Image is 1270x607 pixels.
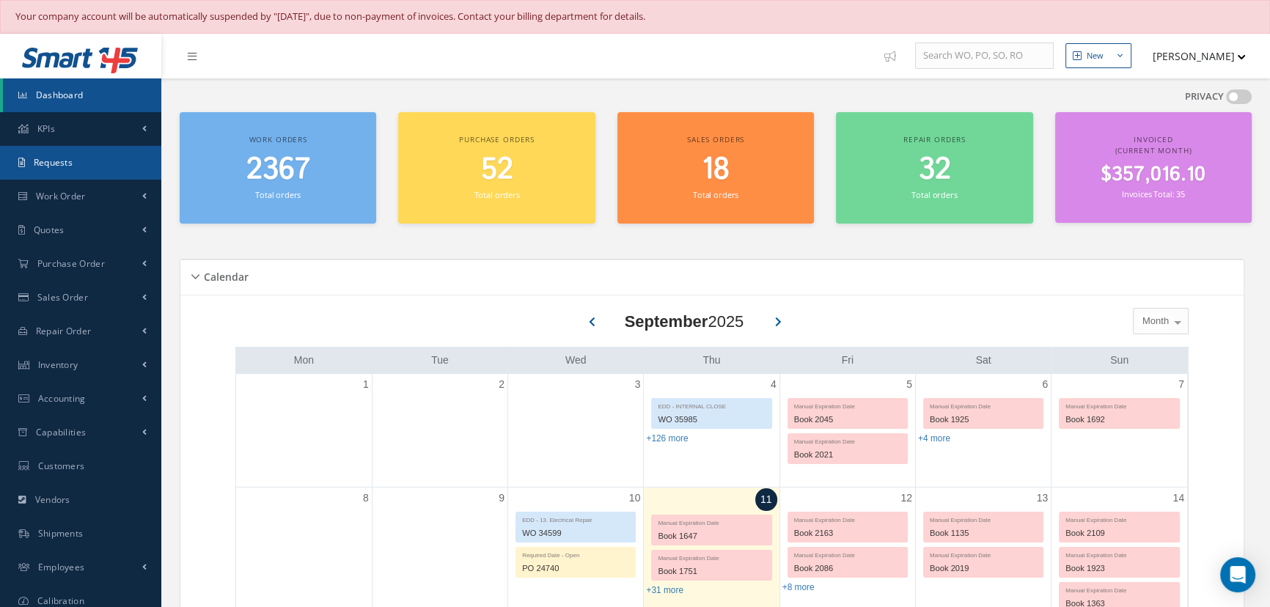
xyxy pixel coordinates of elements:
a: Show 4 more events [918,433,950,444]
a: Sunday [1107,351,1131,369]
div: Manual Expiration Date [788,399,907,411]
span: Shipments [38,527,84,540]
a: Invoiced (Current Month) $357,016.10 Invoices Total: 35 [1055,112,1252,224]
div: EDD - 13. Electrical Repair [516,512,635,525]
small: Total orders [255,189,301,200]
div: WO 34599 [516,525,635,542]
span: Sales Order [37,291,88,303]
div: Book 1135 [924,525,1043,542]
small: Total orders [693,189,738,200]
span: Repair orders [903,134,966,144]
a: September 6, 2025 [1039,374,1051,395]
a: September 9, 2025 [496,488,507,509]
a: Purchase orders 52 Total orders [398,112,595,224]
a: September 8, 2025 [360,488,372,509]
span: (Current Month) [1115,145,1192,155]
b: September [625,312,708,331]
span: 32 [918,149,950,191]
div: PO 24740 [516,560,635,577]
td: September 1, 2025 [236,374,372,488]
span: Vendors [35,493,70,506]
div: Book 2021 [788,446,907,463]
td: September 2, 2025 [372,374,507,488]
a: September 13, 2025 [1034,488,1051,509]
a: Show 8 more events [782,582,815,592]
div: Manual Expiration Date [652,551,771,563]
small: Total orders [911,189,957,200]
span: Capabilities [36,426,87,438]
a: Friday [839,351,856,369]
span: $357,016.10 [1101,161,1205,189]
a: Monday [291,351,317,369]
a: Sales orders 18 Total orders [617,112,814,224]
span: 52 [481,149,513,191]
a: September 14, 2025 [1170,488,1187,509]
span: KPIs [37,122,55,135]
div: Manual Expiration Date [788,512,907,525]
a: September 11, 2025 [755,488,777,511]
div: Book 1647 [652,528,771,545]
div: Manual Expiration Date [788,548,907,560]
div: 2025 [625,309,744,334]
div: Manual Expiration Date [652,515,771,528]
a: Show Tips [877,34,915,78]
a: Thursday [700,351,723,369]
span: Invoiced [1134,134,1173,144]
button: [PERSON_NAME] [1139,42,1246,70]
div: Book 2019 [924,560,1043,577]
a: September 2, 2025 [496,374,507,395]
td: September 7, 2025 [1051,374,1187,488]
div: Book 2086 [788,560,907,577]
td: September 4, 2025 [644,374,779,488]
div: EDD - INTERNAL CLOSE [652,399,771,411]
a: Tuesday [428,351,452,369]
span: Accounting [38,392,86,405]
td: September 3, 2025 [508,374,644,488]
span: 2367 [246,149,310,191]
td: September 5, 2025 [779,374,915,488]
div: Open Intercom Messenger [1220,557,1255,592]
a: September 12, 2025 [898,488,915,509]
div: Manual Expiration Date [1060,512,1179,525]
h5: Calendar [199,266,249,284]
div: Manual Expiration Date [1060,399,1179,411]
div: Book 1751 [652,563,771,580]
div: Book 2109 [1060,525,1179,542]
div: Book 1923 [1060,560,1179,577]
small: Invoices Total: 35 [1122,188,1185,199]
a: September 3, 2025 [632,374,644,395]
span: Dashboard [36,89,84,101]
div: Your company account will be automatically suspended by "[DATE]", due to non-payment of invoices.... [15,10,1255,24]
a: Saturday [973,351,994,369]
span: Work orders [249,134,307,144]
a: Show 31 more events [646,585,683,595]
span: Requests [34,156,73,169]
div: Required Date - Open [516,548,635,560]
div: Book 1925 [924,411,1043,428]
button: New [1065,43,1131,69]
span: Work Order [36,190,86,202]
div: Manual Expiration Date [1060,583,1179,595]
div: WO 35985 [652,411,771,428]
div: Book 2163 [788,525,907,542]
a: September 10, 2025 [626,488,644,509]
span: Quotes [34,224,65,236]
a: Show 126 more events [646,433,688,444]
span: Purchase orders [459,134,535,144]
span: Purchase Order [37,257,105,270]
div: Book 1692 [1060,411,1179,428]
div: Book 2045 [788,411,907,428]
a: September 7, 2025 [1175,374,1187,395]
input: Search WO, PO, SO, RO [915,43,1054,69]
div: Manual Expiration Date [924,399,1043,411]
a: September 5, 2025 [903,374,915,395]
span: Month [1139,314,1169,328]
div: Manual Expiration Date [924,548,1043,560]
span: Calibration [37,595,84,607]
div: New [1087,50,1104,62]
div: Manual Expiration Date [924,512,1043,525]
span: Sales orders [687,134,744,144]
span: Customers [38,460,85,472]
span: Inventory [38,358,78,371]
span: Repair Order [36,325,92,337]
